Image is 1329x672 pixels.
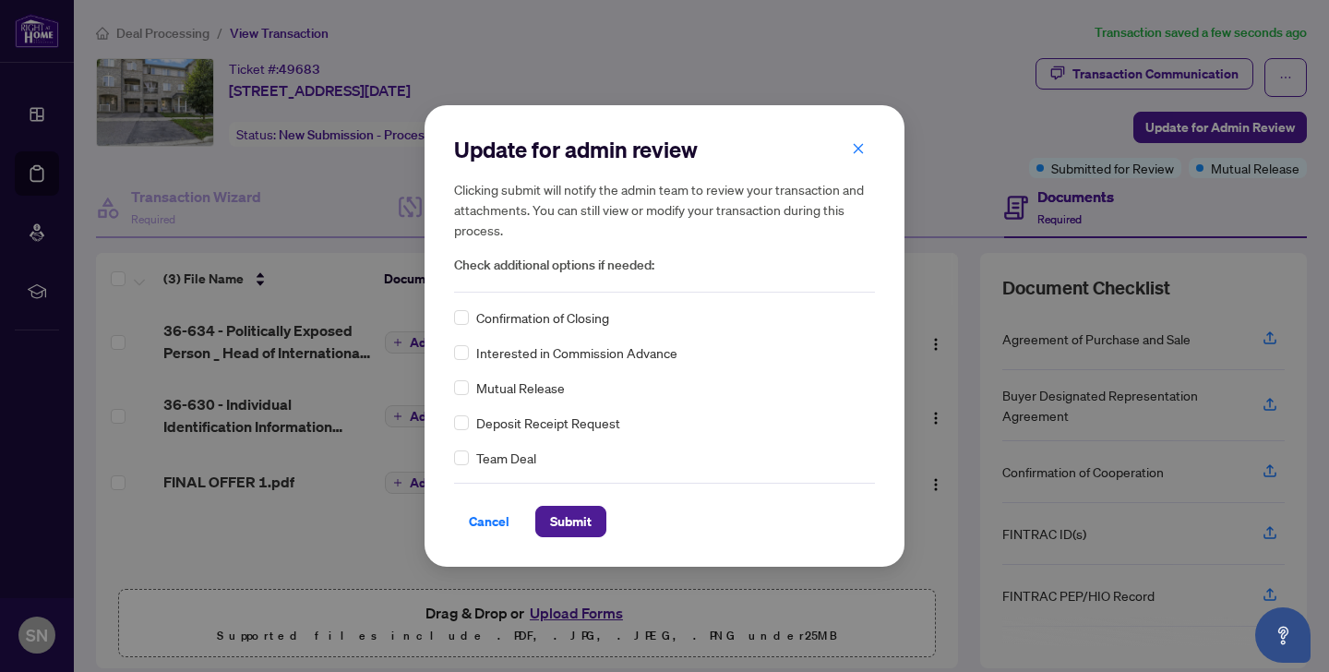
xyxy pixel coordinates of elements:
[454,179,875,240] h5: Clicking submit will notify the admin team to review your transaction and attachments. You can st...
[550,507,592,536] span: Submit
[476,307,609,328] span: Confirmation of Closing
[1255,607,1311,663] button: Open asap
[469,507,509,536] span: Cancel
[454,506,524,537] button: Cancel
[454,135,875,164] h2: Update for admin review
[476,413,620,433] span: Deposit Receipt Request
[852,142,865,155] span: close
[454,255,875,276] span: Check additional options if needed:
[476,342,677,363] span: Interested in Commission Advance
[476,378,565,398] span: Mutual Release
[535,506,606,537] button: Submit
[476,448,536,468] span: Team Deal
